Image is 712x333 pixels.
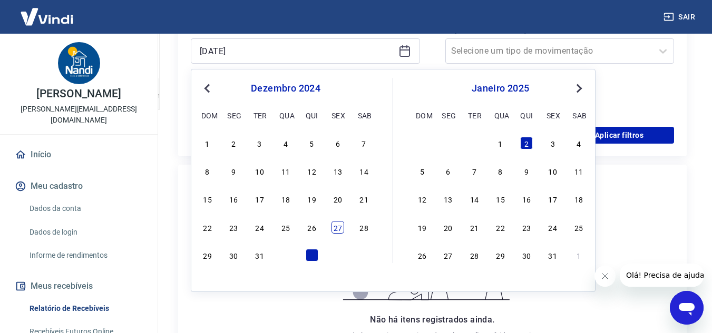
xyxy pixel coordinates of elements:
div: Choose domingo, 1 de dezembro de 2024 [201,137,214,149]
iframe: Mensagem da empresa [620,264,704,287]
a: Informe de rendimentos [25,245,145,266]
div: Choose sábado, 4 de janeiro de 2025 [358,249,370,261]
div: Choose segunda-feira, 27 de janeiro de 2025 [442,249,454,261]
div: Choose sábado, 21 de dezembro de 2024 [358,193,370,205]
div: Choose domingo, 22 de dezembro de 2024 [201,221,214,234]
div: Choose terça-feira, 31 de dezembro de 2024 [253,249,266,261]
div: Choose sexta-feira, 31 de janeiro de 2025 [547,249,559,261]
div: Choose sábado, 28 de dezembro de 2024 [358,221,370,234]
div: Choose terça-feira, 31 de dezembro de 2024 [468,137,481,149]
div: Choose sexta-feira, 3 de janeiro de 2025 [331,249,344,261]
div: seg [442,109,454,122]
button: Next Month [573,82,586,95]
div: Choose terça-feira, 10 de dezembro de 2024 [253,165,266,177]
a: Relatório de Recebíveis [25,298,145,319]
div: Choose terça-feira, 21 de janeiro de 2025 [468,221,481,234]
span: Olá! Precisa de ajuda? [6,7,89,16]
div: seg [227,109,240,122]
div: Choose quarta-feira, 15 de janeiro de 2025 [494,193,507,205]
button: Meus recebíveis [13,275,145,298]
img: Vindi [13,1,81,33]
button: Sair [661,7,699,27]
div: Choose domingo, 26 de janeiro de 2025 [416,249,428,261]
div: Choose sexta-feira, 17 de janeiro de 2025 [547,193,559,205]
div: Choose terça-feira, 24 de dezembro de 2024 [253,221,266,234]
div: Choose domingo, 5 de janeiro de 2025 [416,165,428,177]
div: Choose sábado, 7 de dezembro de 2024 [358,137,370,149]
input: Data inicial [200,43,394,59]
div: Choose domingo, 12 de janeiro de 2025 [416,193,428,205]
div: Choose terça-feira, 17 de dezembro de 2024 [253,193,266,205]
div: Choose terça-feira, 7 de janeiro de 2025 [468,165,481,177]
div: sab [572,109,585,122]
div: sex [331,109,344,122]
div: Choose sexta-feira, 13 de dezembro de 2024 [331,165,344,177]
div: Palavras-chave [123,62,169,69]
div: Choose quarta-feira, 25 de dezembro de 2024 [279,221,292,234]
div: Choose terça-feira, 14 de janeiro de 2025 [468,193,481,205]
div: Choose sábado, 25 de janeiro de 2025 [572,221,585,234]
button: Aplicar filtros [564,127,674,144]
div: Choose segunda-feira, 9 de dezembro de 2024 [227,165,240,177]
div: Choose quarta-feira, 22 de janeiro de 2025 [494,221,507,234]
div: month 2024-12 [200,135,372,263]
div: Choose quarta-feira, 8 de janeiro de 2025 [494,165,507,177]
div: Choose quinta-feira, 23 de janeiro de 2025 [520,221,533,234]
div: Choose segunda-feira, 13 de janeiro de 2025 [442,193,454,205]
div: v 4.0.25 [30,17,52,25]
div: Choose segunda-feira, 30 de dezembro de 2024 [227,249,240,261]
div: Choose segunda-feira, 2 de dezembro de 2024 [227,137,240,149]
div: Choose quinta-feira, 2 de janeiro de 2025 [520,137,533,149]
div: Choose sábado, 18 de janeiro de 2025 [572,193,585,205]
img: website_grey.svg [17,27,25,36]
div: Choose sábado, 11 de janeiro de 2025 [572,165,585,177]
div: Choose sábado, 14 de dezembro de 2024 [358,165,370,177]
div: sex [547,109,559,122]
div: Choose quarta-feira, 1 de janeiro de 2025 [279,249,292,261]
div: month 2025-01 [414,135,587,263]
div: Choose sábado, 1 de fevereiro de 2025 [572,249,585,261]
div: Choose domingo, 15 de dezembro de 2024 [201,193,214,205]
button: Previous Month [201,82,213,95]
div: Choose sábado, 4 de janeiro de 2025 [572,137,585,149]
button: Meu cadastro [13,175,145,198]
div: qua [494,109,507,122]
div: Choose quarta-feira, 18 de dezembro de 2024 [279,193,292,205]
div: Choose quarta-feira, 1 de janeiro de 2025 [494,137,507,149]
a: Dados da conta [25,198,145,219]
div: Choose quinta-feira, 16 de janeiro de 2025 [520,193,533,205]
div: ter [468,109,481,122]
div: Choose segunda-feira, 16 de dezembro de 2024 [227,193,240,205]
div: qui [520,109,533,122]
div: Choose domingo, 29 de dezembro de 2024 [416,137,428,149]
img: tab_domain_overview_orange.svg [44,61,52,69]
iframe: Botão para abrir a janela de mensagens [670,291,704,325]
div: Choose sexta-feira, 27 de dezembro de 2024 [331,221,344,234]
div: Choose segunda-feira, 6 de janeiro de 2025 [442,165,454,177]
div: Choose quarta-feira, 4 de dezembro de 2024 [279,137,292,149]
div: janeiro 2025 [414,82,587,95]
div: sab [358,109,370,122]
div: Choose quinta-feira, 12 de dezembro de 2024 [306,165,318,177]
div: Choose sexta-feira, 3 de janeiro de 2025 [547,137,559,149]
img: tab_keywords_by_traffic_grey.svg [111,61,120,69]
div: Choose terça-feira, 28 de janeiro de 2025 [468,249,481,261]
div: Choose quinta-feira, 9 de janeiro de 2025 [520,165,533,177]
div: dezembro 2024 [200,82,372,95]
div: Choose domingo, 19 de janeiro de 2025 [416,221,428,234]
a: Dados de login [25,221,145,243]
div: Choose terça-feira, 3 de dezembro de 2024 [253,137,266,149]
div: Choose segunda-feira, 20 de janeiro de 2025 [442,221,454,234]
a: Início [13,143,145,166]
img: ab7274eb-3bb3-4366-9af4-dccf4096313a.jpeg [58,42,100,84]
p: [PERSON_NAME] [36,88,121,99]
div: Domínio [55,62,81,69]
span: Não há itens registrados ainda. [370,315,494,325]
div: Choose segunda-feira, 23 de dezembro de 2024 [227,221,240,234]
div: Choose quinta-feira, 2 de janeiro de 2025 [306,249,318,261]
div: Choose sexta-feira, 6 de dezembro de 2024 [331,137,344,149]
div: Choose sexta-feira, 10 de janeiro de 2025 [547,165,559,177]
div: Choose quarta-feira, 29 de janeiro de 2025 [494,249,507,261]
div: Choose quarta-feira, 11 de dezembro de 2024 [279,165,292,177]
div: ter [253,109,266,122]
